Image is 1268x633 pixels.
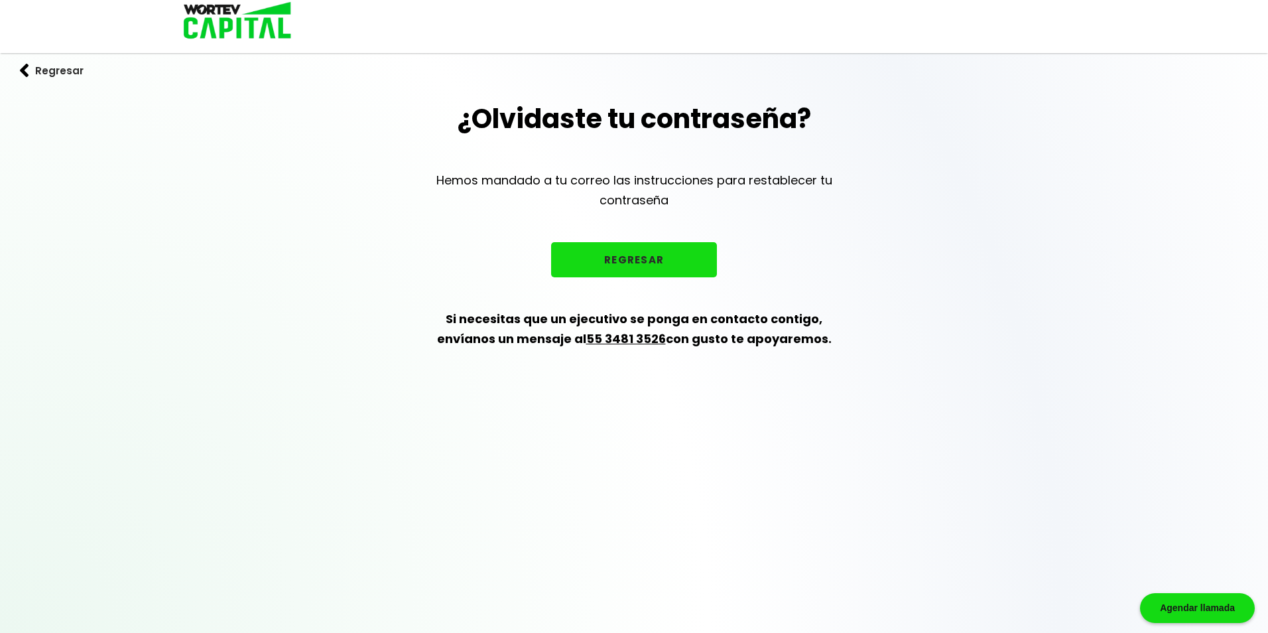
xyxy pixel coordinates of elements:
[586,330,666,347] a: 55 3481 3526
[435,171,833,210] p: Hemos mandado a tu correo las instrucciones para restablecer tu contraseña
[437,311,832,347] b: Si necesitas que un ejecutivo se ponga en contacto contigo, envíanos un mensaje al con gusto te a...
[1140,593,1255,623] div: Agendar llamada
[458,99,811,139] h1: ¿Olvidaste tu contraseña?
[20,64,29,78] img: flecha izquierda
[551,242,717,277] button: REGRESAR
